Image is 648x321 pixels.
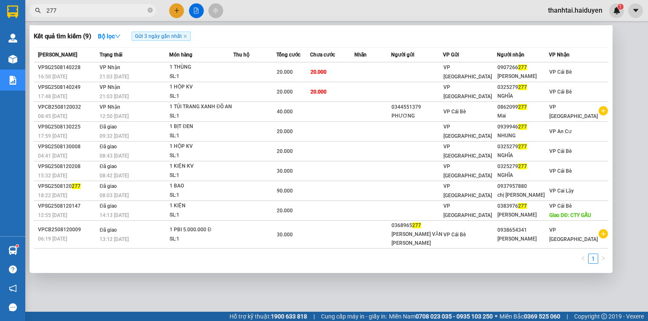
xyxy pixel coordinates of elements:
div: SL: 1 [170,171,233,180]
div: 1 KIỆN KV [170,162,233,171]
span: 04:41 [DATE] [38,153,67,159]
span: VP [GEOGRAPHIC_DATA] [443,144,492,159]
div: [PERSON_NAME] [497,211,548,219]
span: 277 [518,84,527,90]
div: SL: 1 [170,235,233,244]
span: 20.000 [310,89,327,95]
div: VPSG2508120147 [38,202,97,211]
span: [PERSON_NAME] [38,52,77,58]
span: VP [GEOGRAPHIC_DATA] [443,163,492,179]
span: 277 [518,124,527,130]
span: 14:13 [DATE] [100,212,129,218]
span: 20.000 [310,69,327,75]
input: Tìm tên, số ĐT hoặc mã đơn [46,6,146,15]
div: 0368965 [391,221,443,230]
span: Đã giao [100,183,117,189]
span: Món hàng [169,52,192,58]
div: NGHĨA [497,151,548,160]
sup: 1 [16,245,19,247]
div: 1 BỊT ĐEN [170,122,233,131]
h3: Kết quả tìm kiếm ( 9 ) [34,32,91,41]
span: 12:55 [DATE] [38,212,67,218]
div: chị [PERSON_NAME] [497,191,548,200]
span: VP Gửi [443,52,459,58]
span: right [601,256,606,261]
div: NGHĨA [497,92,548,101]
span: VP Cái Bè [549,203,572,209]
div: 1 HỘP KV [170,142,233,151]
span: VP [GEOGRAPHIC_DATA] [443,203,492,218]
span: notification [9,284,17,292]
span: Thu hộ [233,52,249,58]
span: close [183,34,187,38]
div: SL: 1 [170,112,233,121]
button: Bộ lọcdown [91,29,127,43]
div: [PERSON_NAME] [497,235,548,243]
span: plus-circle [599,229,608,238]
span: 90.000 [277,188,293,194]
strong: Bộ lọc [98,33,121,40]
img: warehouse-icon [8,34,17,43]
span: search [35,8,41,13]
span: 18:22 [DATE] [38,193,67,198]
div: 1 THÙNG [170,63,233,72]
span: message [9,303,17,311]
span: 13:12 [DATE] [100,236,129,242]
span: VP [GEOGRAPHIC_DATA] [443,84,492,99]
button: left [578,254,588,264]
span: Tổng cước [276,52,300,58]
span: 277 [518,203,527,209]
span: 16:50 [DATE] [38,74,67,80]
span: Chưa cước [310,52,335,58]
span: VP [GEOGRAPHIC_DATA] [443,124,492,139]
div: 0344551379 [391,103,443,112]
div: 0325279 [497,162,548,171]
span: down [115,33,121,39]
span: close-circle [148,7,153,15]
div: VPSG2508130008 [38,142,97,151]
div: NHUNG [497,131,548,140]
span: VP Nhận [100,104,120,110]
span: Đã giao [100,163,117,169]
div: VPSG2508120 [38,182,97,191]
div: SL: 1 [170,131,233,141]
div: PHƯƠNG [391,112,443,120]
span: left [580,256,586,261]
button: right [598,254,608,264]
span: plus-circle [599,106,608,115]
span: question-circle [9,265,17,273]
span: VP Cai Lậy [549,188,574,194]
div: SL: 1 [170,191,233,200]
div: 1 PBI 5.000.000 Đ [170,225,233,235]
span: 08:43 [DATE] [100,153,129,159]
div: 0937957880 [497,182,548,191]
li: Previous Page [578,254,588,264]
div: SL: 1 [170,92,233,101]
div: 0383976 [497,202,548,211]
span: 20.000 [277,208,293,214]
span: 20.000 [277,128,293,134]
img: warehouse-icon [8,55,17,64]
span: VP [GEOGRAPHIC_DATA] [443,64,492,80]
li: Next Page [598,254,608,264]
div: SL: 1 [170,151,233,160]
div: VPCB2508120032 [38,103,97,112]
span: VP [GEOGRAPHIC_DATA] [549,227,598,242]
span: Gửi 3 ngày gần nhất [132,32,191,41]
span: 21:03 [DATE] [100,74,129,80]
div: VPSG2508140249 [38,83,97,92]
span: 21:03 [DATE] [100,94,129,99]
span: VP Cái Bè [443,109,466,115]
span: 20.000 [277,148,293,154]
img: solution-icon [8,76,17,85]
span: 40.000 [277,109,293,115]
div: VPSG2508130225 [38,123,97,131]
span: 12:50 [DATE] [100,113,129,119]
div: 1 TÚI TRANG XANH ĐÔ AN [170,102,233,112]
span: VP Cái Bè [443,232,466,238]
span: VP Nhận [100,64,120,70]
div: 1 BAO [170,182,233,191]
span: VP Nhận [549,52,570,58]
span: 277 [518,104,527,110]
span: VP Cái Bè [549,89,572,95]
